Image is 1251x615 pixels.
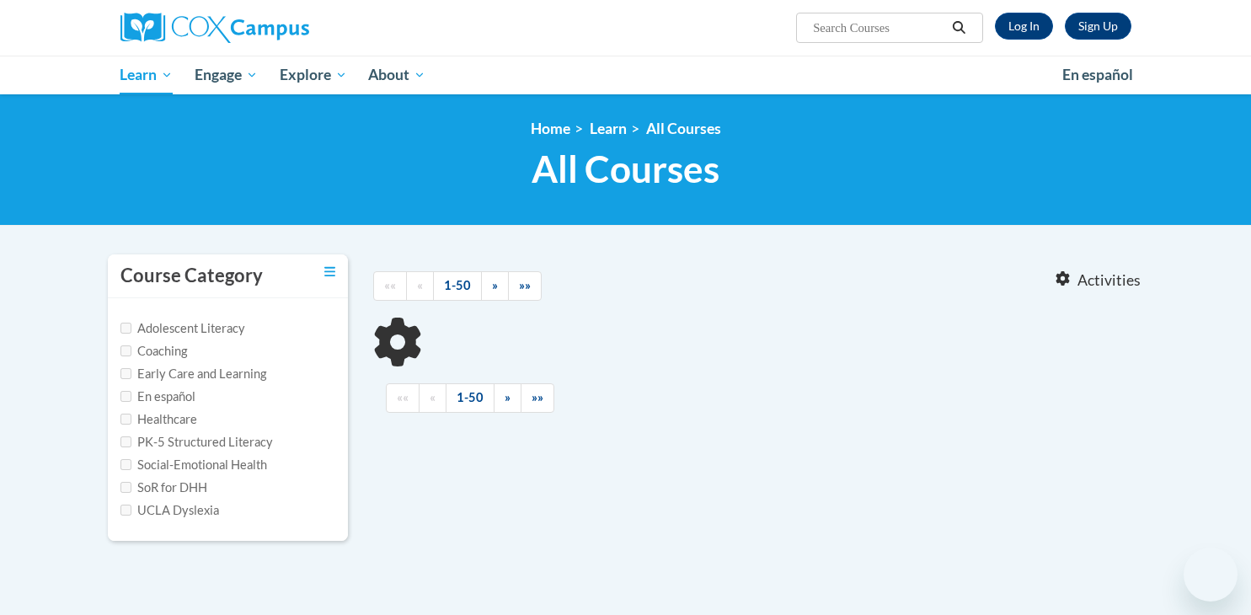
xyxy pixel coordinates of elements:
[1062,66,1133,83] span: En español
[120,365,266,383] label: Early Care and Learning
[120,388,195,406] label: En español
[269,56,358,94] a: Explore
[120,459,131,470] input: Checkbox for Options
[95,56,1157,94] div: Main menu
[120,13,441,43] a: Cox Campus
[1051,57,1144,93] a: En español
[120,479,207,497] label: SoR for DHH
[384,278,396,292] span: ««
[494,383,521,413] a: Next
[531,120,570,137] a: Home
[120,436,131,447] input: Checkbox for Options
[120,345,131,356] input: Checkbox for Options
[508,271,542,301] a: End
[419,383,446,413] a: Previous
[373,271,407,301] a: Begining
[492,278,498,292] span: »
[120,456,267,474] label: Social-Emotional Health
[532,390,543,404] span: »»
[184,56,269,94] a: Engage
[1077,271,1141,290] span: Activities
[195,65,258,85] span: Engage
[446,383,495,413] a: 1-50
[120,414,131,425] input: Checkbox for Options
[120,501,219,520] label: UCLA Dyslexia
[519,278,531,292] span: »»
[280,65,347,85] span: Explore
[505,390,511,404] span: »
[995,13,1053,40] a: Log In
[1065,13,1131,40] a: Register
[120,505,131,516] input: Checkbox for Options
[120,65,173,85] span: Learn
[357,56,436,94] a: About
[417,278,423,292] span: «
[120,319,245,338] label: Adolescent Literacy
[120,368,131,379] input: Checkbox for Options
[811,18,946,38] input: Search Courses
[397,390,409,404] span: ««
[120,410,197,429] label: Healthcare
[120,263,263,289] h3: Course Category
[120,482,131,493] input: Checkbox for Options
[1184,548,1238,602] iframe: Button to launch messaging window
[120,391,131,402] input: Checkbox for Options
[368,65,425,85] span: About
[946,18,971,38] button: Search
[433,271,482,301] a: 1-50
[406,271,434,301] a: Previous
[590,120,627,137] a: Learn
[430,390,436,404] span: «
[120,342,187,361] label: Coaching
[120,323,131,334] input: Checkbox for Options
[120,433,273,452] label: PK-5 Structured Literacy
[481,271,509,301] a: Next
[324,263,335,281] a: Toggle collapse
[646,120,721,137] a: All Courses
[521,383,554,413] a: End
[110,56,184,94] a: Learn
[532,147,719,191] span: All Courses
[120,13,309,43] img: Cox Campus
[386,383,420,413] a: Begining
